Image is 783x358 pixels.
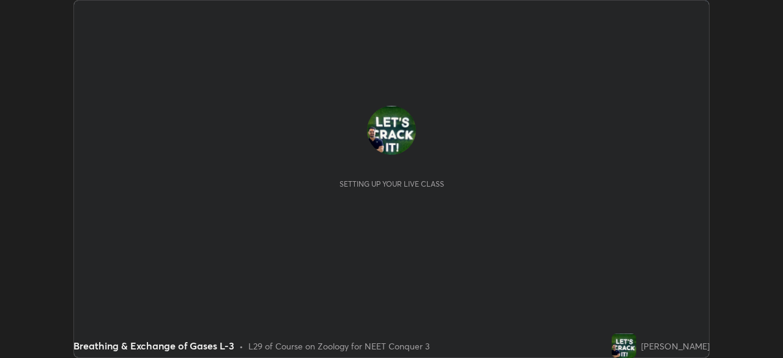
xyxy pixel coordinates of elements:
img: 02a0221ee3ad4557875c09baae15909e.jpg [367,106,416,155]
div: [PERSON_NAME] [641,340,710,352]
div: L29 of Course on Zoology for NEET Conquer 3 [248,340,429,352]
div: Setting up your live class [340,179,444,188]
div: • [239,340,243,352]
img: 02a0221ee3ad4557875c09baae15909e.jpg [612,334,636,358]
div: Breathing & Exchange of Gases L-3 [73,338,234,353]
